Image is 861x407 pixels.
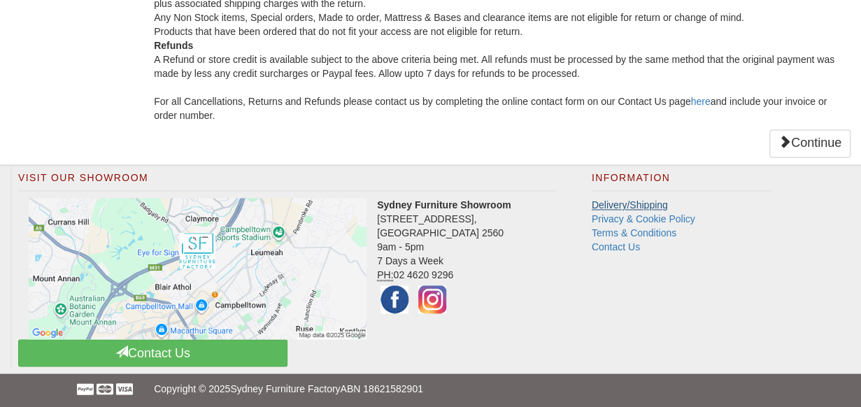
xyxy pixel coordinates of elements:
strong: Sydney Furniture Showroom [377,199,511,210]
h2: Information [592,173,772,191]
a: Privacy & Cookie Policy [592,213,695,224]
a: Sydney Furniture Factory [230,383,340,394]
a: Delivery/Shipping [592,199,668,210]
img: Click to activate map [29,198,367,338]
a: Contact Us [18,339,287,366]
h2: Visit Our Showroom [18,173,557,191]
img: Facebook [377,282,412,317]
a: Contact Us [592,241,640,252]
p: Copyright © 2025 ABN 18621582901 [154,373,707,403]
a: Terms & Conditions [592,227,676,238]
a: Continue [769,129,851,157]
b: Refunds [154,40,193,51]
a: here [690,96,710,107]
abbr: Phone [377,269,393,281]
img: Instagram [415,282,450,317]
